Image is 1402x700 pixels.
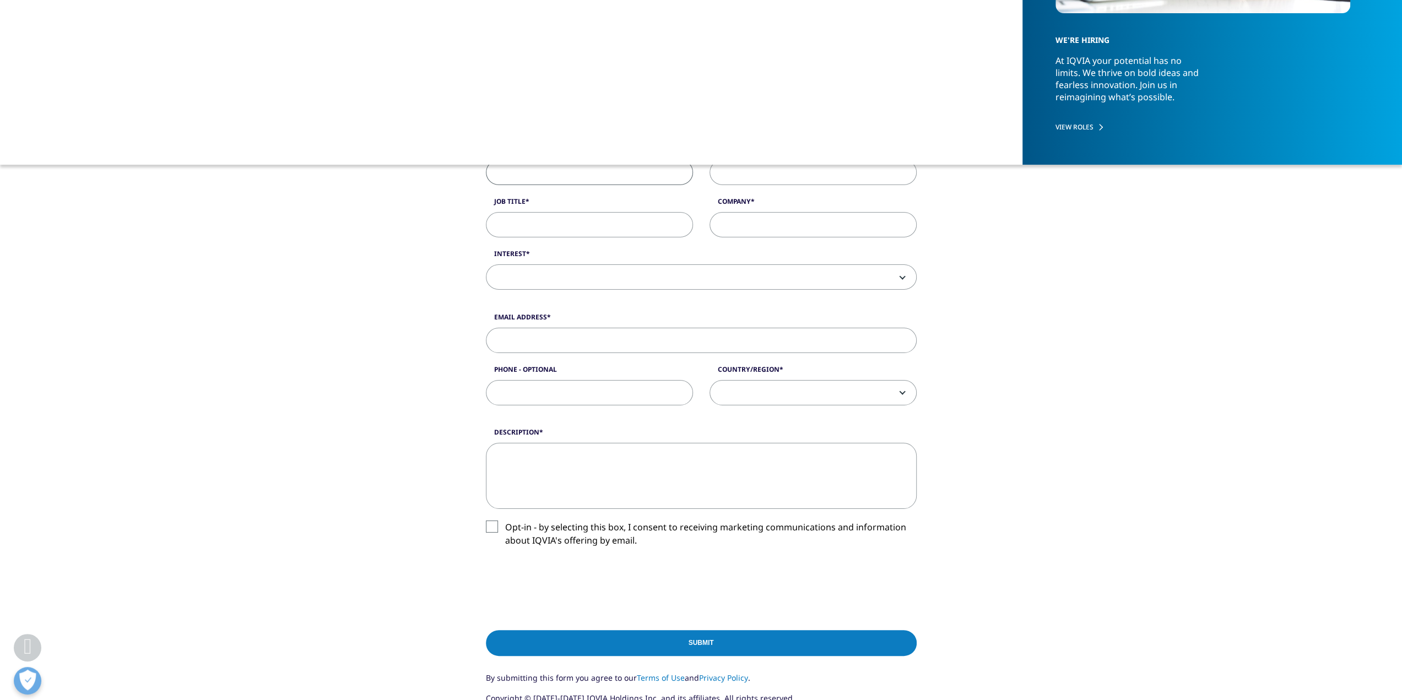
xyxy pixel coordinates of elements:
a: Privacy Policy [699,672,748,683]
p: At IQVIA your potential has no limits. We thrive on bold ideas and fearless innovation. Join us i... [1055,55,1208,113]
label: Description [486,427,917,443]
a: VIEW ROLES [1055,122,1350,132]
label: Email Address [486,312,917,328]
iframe: reCAPTCHA [486,565,653,607]
label: Company [710,197,917,212]
label: Opt-in - by selecting this box, I consent to receiving marketing communications and information a... [486,520,917,553]
label: Interest [486,249,917,264]
h5: WE'RE HIRING [1055,16,1335,55]
input: Submit [486,630,917,656]
button: Open Preferences [14,667,41,694]
label: Country/Region [710,365,917,380]
p: By submitting this form you agree to our and . [486,672,917,692]
a: Terms of Use [637,672,685,683]
label: Phone - Optional [486,365,693,380]
label: Job Title [486,197,693,212]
